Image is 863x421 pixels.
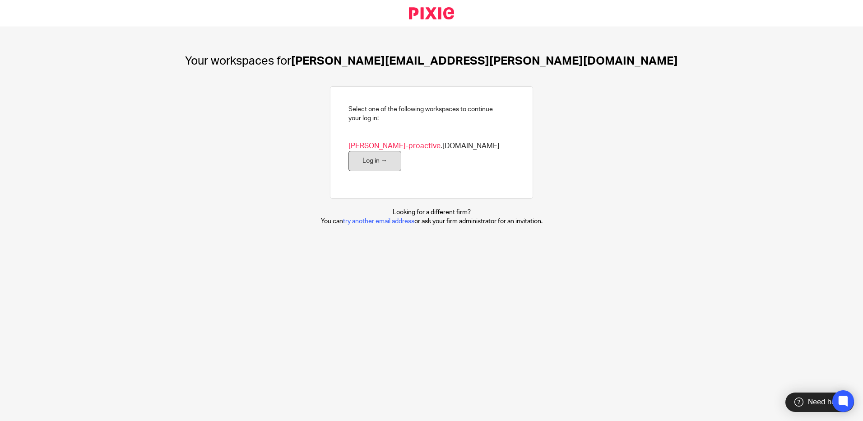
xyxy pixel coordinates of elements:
[348,142,441,150] span: [PERSON_NAME]-proactive
[321,208,543,226] p: Looking for a different firm? You can or ask your firm administrator for an invitation.
[348,151,401,171] a: Log in →
[785,393,854,412] div: Need help?
[185,55,291,67] span: Your workspaces for
[185,54,678,68] h1: [PERSON_NAME][EMAIL_ADDRESS][PERSON_NAME][DOMAIN_NAME]
[348,105,493,123] h2: Select one of the following workspaces to continue your log in:
[343,218,414,225] a: try another email address
[348,141,500,151] span: .[DOMAIN_NAME]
